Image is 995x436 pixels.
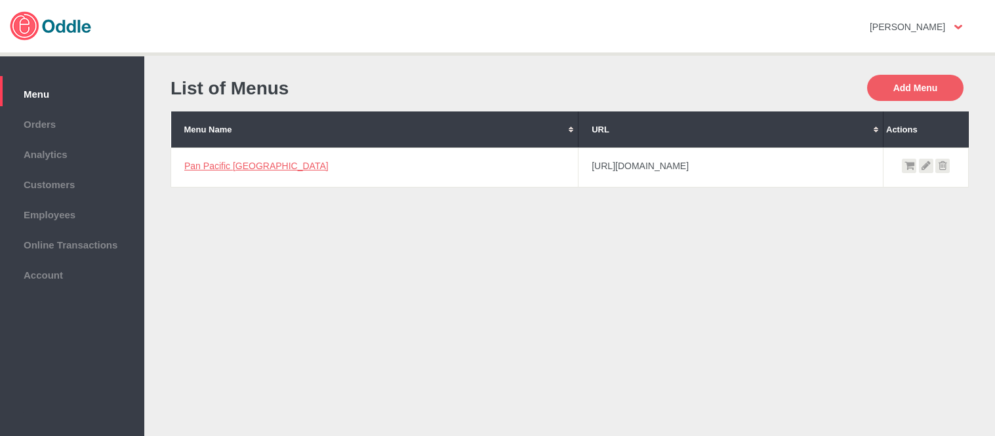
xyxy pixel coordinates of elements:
[7,206,138,220] span: Employees
[7,146,138,160] span: Analytics
[870,22,945,32] strong: [PERSON_NAME]
[7,115,138,130] span: Orders
[7,266,138,281] span: Account
[954,25,962,30] img: user-option-arrow.png
[579,148,883,187] td: [URL][DOMAIN_NAME]
[171,78,563,99] h1: List of Menus
[886,125,965,134] div: Actions
[579,111,883,148] th: URL: No sort applied, activate to apply an ascending sort
[7,236,138,250] span: Online Transactions
[7,176,138,190] span: Customers
[184,125,565,134] div: Menu Name
[171,111,579,148] th: Menu Name: No sort applied, activate to apply an ascending sort
[592,125,870,134] div: URL
[883,111,969,148] th: Actions: No sort applied, sorting is disabled
[7,85,138,100] span: Menu
[184,161,329,171] a: Pan Pacific [GEOGRAPHIC_DATA]
[867,75,964,101] button: Add Menu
